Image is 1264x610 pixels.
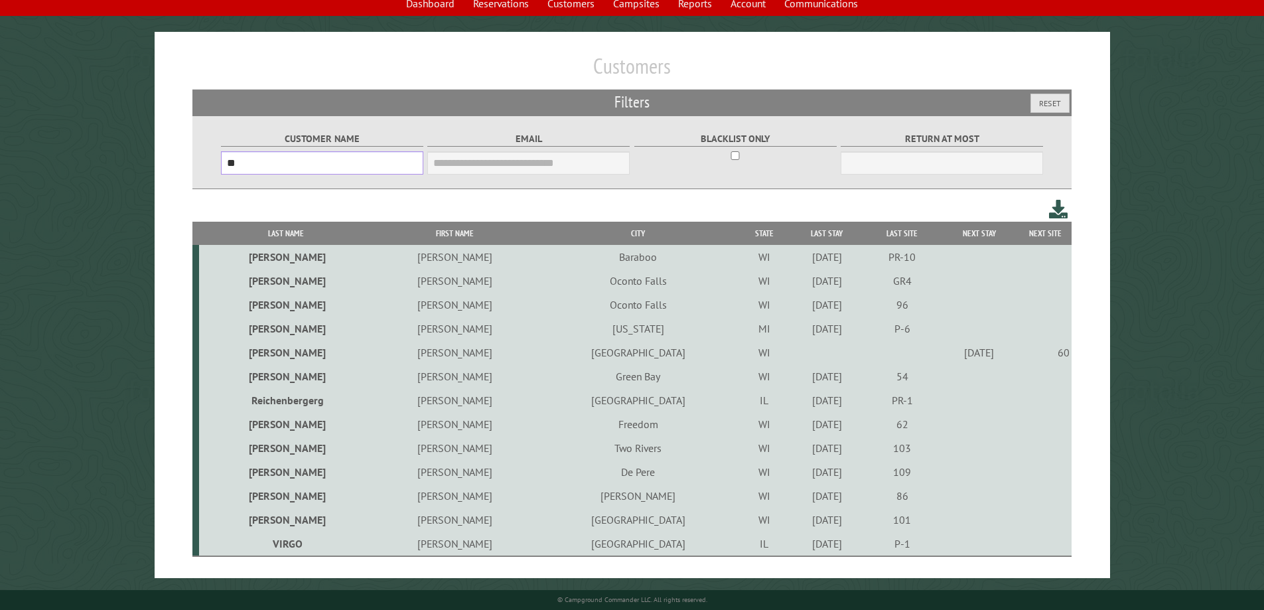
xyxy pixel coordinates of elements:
[199,317,374,341] td: [PERSON_NAME]
[1049,197,1068,222] a: Download this customer list (.csv)
[537,341,740,364] td: [GEOGRAPHIC_DATA]
[427,131,630,147] label: Email
[740,436,789,460] td: WI
[865,532,940,556] td: P-1
[199,484,374,508] td: [PERSON_NAME]
[221,131,423,147] label: Customer Name
[373,269,536,293] td: [PERSON_NAME]
[192,53,1072,90] h1: Customers
[537,269,740,293] td: Oconto Falls
[199,388,374,412] td: Reichenbergerg
[942,346,1017,359] div: [DATE]
[865,436,940,460] td: 103
[865,293,940,317] td: 96
[634,131,837,147] label: Blacklist only
[740,341,789,364] td: WI
[865,412,940,436] td: 62
[789,222,865,245] th: Last Stay
[740,269,789,293] td: WI
[199,364,374,388] td: [PERSON_NAME]
[199,222,374,245] th: Last Name
[199,532,374,556] td: VIRGO
[373,412,536,436] td: [PERSON_NAME]
[791,537,863,550] div: [DATE]
[940,222,1018,245] th: Next Stay
[537,508,740,532] td: [GEOGRAPHIC_DATA]
[373,364,536,388] td: [PERSON_NAME]
[740,222,789,245] th: State
[373,388,536,412] td: [PERSON_NAME]
[841,131,1043,147] label: Return at most
[373,436,536,460] td: [PERSON_NAME]
[740,508,789,532] td: WI
[199,293,374,317] td: [PERSON_NAME]
[199,436,374,460] td: [PERSON_NAME]
[199,341,374,364] td: [PERSON_NAME]
[537,364,740,388] td: Green Bay
[791,465,863,479] div: [DATE]
[537,460,740,484] td: De Pere
[865,245,940,269] td: PR-10
[199,508,374,532] td: [PERSON_NAME]
[373,341,536,364] td: [PERSON_NAME]
[1018,222,1072,245] th: Next Site
[740,364,789,388] td: WI
[740,412,789,436] td: WI
[740,532,789,556] td: IL
[791,298,863,311] div: [DATE]
[373,222,536,245] th: First Name
[791,394,863,407] div: [DATE]
[865,222,940,245] th: Last Site
[865,484,940,508] td: 86
[199,412,374,436] td: [PERSON_NAME]
[199,460,374,484] td: [PERSON_NAME]
[791,370,863,383] div: [DATE]
[791,489,863,502] div: [DATE]
[537,532,740,556] td: [GEOGRAPHIC_DATA]
[865,317,940,341] td: P-6
[537,317,740,341] td: [US_STATE]
[791,513,863,526] div: [DATE]
[537,412,740,436] td: Freedom
[791,418,863,431] div: [DATE]
[740,388,789,412] td: IL
[791,274,863,287] div: [DATE]
[373,508,536,532] td: [PERSON_NAME]
[537,245,740,269] td: Baraboo
[791,322,863,335] div: [DATE]
[199,245,374,269] td: [PERSON_NAME]
[740,245,789,269] td: WI
[373,484,536,508] td: [PERSON_NAME]
[373,460,536,484] td: [PERSON_NAME]
[199,269,374,293] td: [PERSON_NAME]
[192,90,1072,115] h2: Filters
[373,317,536,341] td: [PERSON_NAME]
[791,441,863,455] div: [DATE]
[740,293,789,317] td: WI
[373,293,536,317] td: [PERSON_NAME]
[865,508,940,532] td: 101
[1018,341,1072,364] td: 60
[791,250,863,264] div: [DATE]
[740,460,789,484] td: WI
[373,532,536,556] td: [PERSON_NAME]
[373,245,536,269] td: [PERSON_NAME]
[865,388,940,412] td: PR-1
[537,222,740,245] th: City
[740,484,789,508] td: WI
[1030,94,1070,113] button: Reset
[557,595,707,604] small: © Campground Commander LLC. All rights reserved.
[537,484,740,508] td: [PERSON_NAME]
[537,388,740,412] td: [GEOGRAPHIC_DATA]
[537,293,740,317] td: Oconto Falls
[865,269,940,293] td: GR4
[537,436,740,460] td: Two Rivers
[865,460,940,484] td: 109
[865,364,940,388] td: 54
[740,317,789,341] td: MI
